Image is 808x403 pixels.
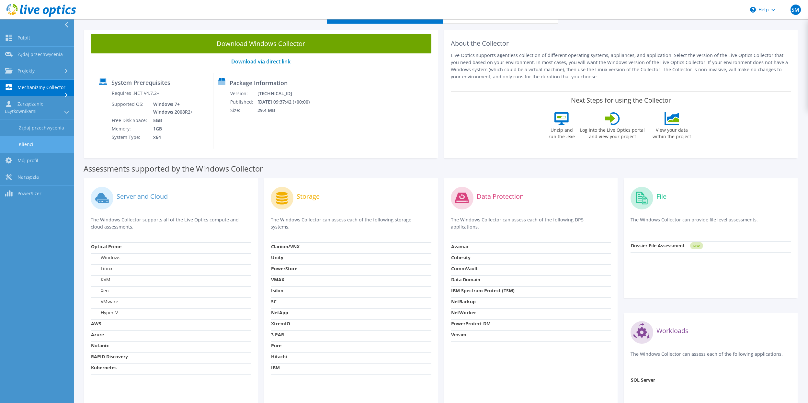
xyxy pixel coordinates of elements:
[451,254,471,261] strong: Cohesity
[451,216,611,230] p: The Windows Collector can assess each of the following DPS applications.
[451,298,476,305] strong: NetBackup
[111,116,148,125] td: Free Disk Space:
[297,193,320,200] label: Storage
[91,331,104,338] strong: Azure
[271,353,287,360] strong: Hitachi
[91,309,118,316] label: Hyper-V
[111,100,148,116] td: Supported OS:
[451,331,466,338] strong: Veeam
[451,243,469,250] strong: Avamar
[271,265,297,272] strong: PowerStore
[230,106,257,115] td: Size:
[231,58,290,65] a: Download via direct link
[271,320,290,327] strong: XtremIO
[148,116,194,125] td: 5GB
[112,90,159,96] label: Requires .NET V4.7.2+
[91,34,431,53] a: Download Windows Collector
[571,96,671,104] label: Next Steps for using the Collector
[451,309,476,316] strong: NetWorker
[91,243,121,250] strong: Optical Prime
[631,351,791,364] p: The Windows Collector can assess each of the following applications.
[631,242,685,249] strong: Dossier File Assessment
[451,39,791,47] h2: About the Collector
[91,287,109,294] label: Xen
[91,364,117,371] strong: Kubernetes
[271,254,283,261] strong: Unity
[230,89,257,98] td: Version:
[91,216,251,230] p: The Windows Collector supports all of the Live Optics compute and cloud assessments.
[631,377,655,383] strong: SQL Server
[271,243,300,250] strong: Clariion/VNX
[91,254,120,261] label: Windows
[148,125,194,133] td: 1GB
[656,328,689,334] label: Workloads
[84,165,263,172] label: Assessments supported by the Windows Collector
[91,276,110,283] label: KVM
[257,98,318,106] td: [DATE] 09:37:42 (+00:00)
[91,353,128,360] strong: RAPID Discovery
[271,287,283,294] strong: Isilon
[148,133,194,141] td: x64
[451,320,491,327] strong: PowerProtect DM
[451,287,515,294] strong: IBM Spectrum Protect (TSM)
[230,98,257,106] td: Published:
[230,80,288,86] label: Package Information
[271,216,431,230] p: The Windows Collector can assess each of the following storage systems.
[648,125,695,140] label: View your data within the project
[271,331,284,338] strong: 3 PAR
[693,244,700,248] tspan: NEW!
[547,125,576,140] label: Unzip and run the .exe
[257,106,318,115] td: 29.4 MB
[656,193,666,200] label: File
[271,298,277,305] strong: SC
[91,342,109,349] strong: Nutanix
[451,265,478,272] strong: CommVault
[271,309,288,316] strong: NetApp
[271,342,281,349] strong: Pure
[271,276,284,283] strong: VMAX
[750,7,756,13] svg: \n
[117,193,168,200] label: Server and Cloud
[148,100,194,116] td: Windows 7+ Windows 2008R2+
[111,79,170,86] label: System Prerequisites
[477,193,524,200] label: Data Protection
[111,125,148,133] td: Memory:
[257,89,318,98] td: [TECHNICAL_ID]
[111,133,148,141] td: System Type:
[580,125,645,140] label: Log into the Live Optics portal and view your project
[451,52,791,80] p: Live Optics supports agentless collection of different operating systems, appliances, and applica...
[451,276,480,283] strong: Data Domain
[91,265,112,272] label: Linux
[91,298,118,305] label: VMware
[791,5,801,15] span: SM
[631,216,791,229] p: The Windows Collector can provide file level assessments.
[271,364,280,371] strong: IBM
[91,320,101,327] strong: AWS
